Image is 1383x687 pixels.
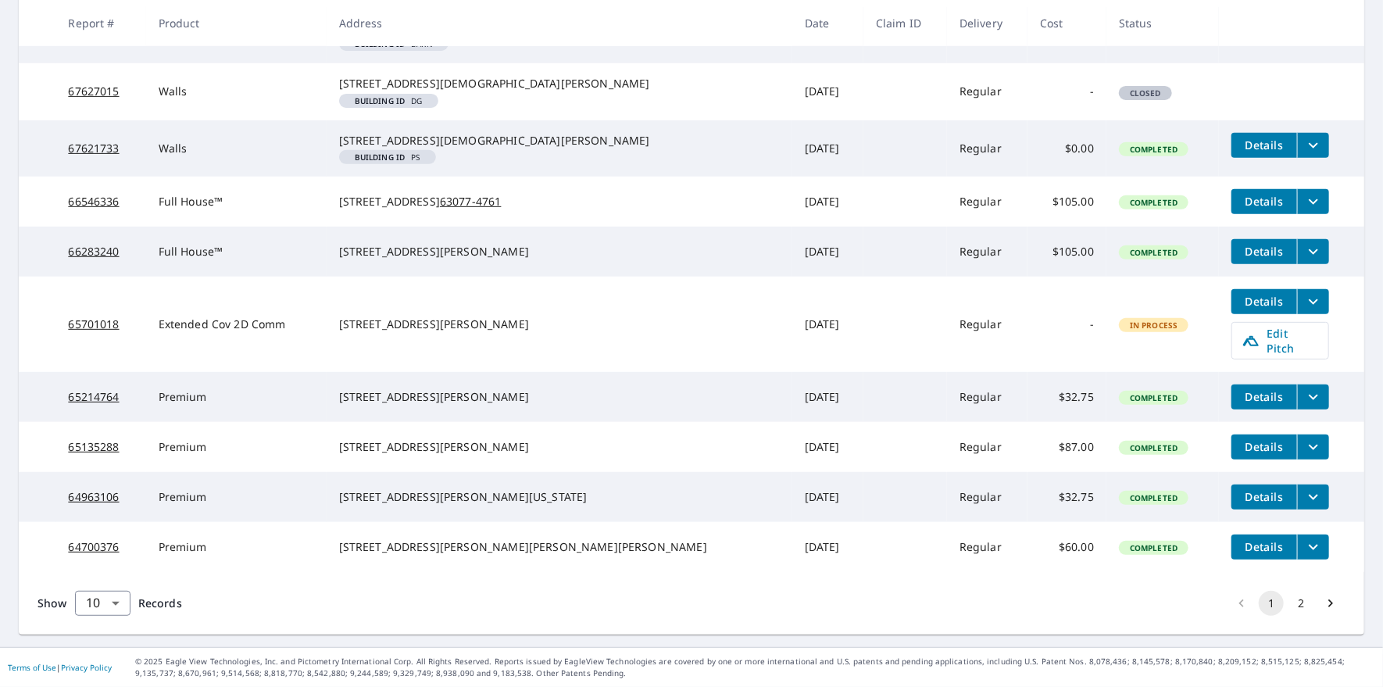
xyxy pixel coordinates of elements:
div: [STREET_ADDRESS][PERSON_NAME] [339,439,780,455]
div: [STREET_ADDRESS][PERSON_NAME] [339,317,780,332]
td: - [1027,63,1106,120]
tcxspan: Call 66283240 via 3CX [68,244,119,259]
td: Walls [146,63,327,120]
span: DG [345,97,432,105]
span: Completed [1120,144,1187,155]
span: Details [1241,489,1288,504]
td: Premium [146,422,327,472]
button: filesDropdownBtn-66283240 [1297,239,1329,264]
tcxspan: Call 66546336 via 3CX [68,194,119,209]
span: Closed [1120,88,1170,98]
td: [DATE] [792,63,863,120]
p: | [8,663,112,672]
td: [DATE] [792,372,863,422]
td: Premium [146,372,327,422]
span: BARN [345,40,442,48]
tcxspan: Call 65214764 via 3CX [68,389,119,404]
td: [DATE] [792,422,863,472]
button: page 1 [1259,591,1284,616]
a: Privacy Policy [61,662,112,673]
nav: pagination navigation [1227,591,1345,616]
span: Records [138,596,182,610]
tcxspan: Call 65135288 via 3CX [68,439,119,454]
span: Completed [1120,442,1187,453]
td: Regular [947,227,1027,277]
span: Details [1241,539,1288,554]
td: Extended Cov 2D Comm [146,277,327,372]
td: Regular [947,422,1027,472]
button: Go to page 2 [1288,591,1313,616]
div: [STREET_ADDRESS][PERSON_NAME] [339,389,780,405]
td: [DATE] [792,177,863,227]
td: $87.00 [1027,422,1106,472]
span: Completed [1120,492,1187,503]
p: © 2025 Eagle View Technologies, Inc. and Pictometry International Corp. All Rights Reserved. Repo... [135,656,1375,679]
tcxspan: Call 65701018 via 3CX [68,317,119,331]
td: $32.75 [1027,372,1106,422]
button: filesDropdownBtn-66546336 [1297,189,1329,214]
tcxspan: Call 63077-4761 via 3CX [440,194,502,209]
span: Completed [1120,392,1187,403]
button: detailsBtn-66546336 [1231,189,1297,214]
em: Building ID [355,153,406,161]
td: [DATE] [792,277,863,372]
span: PS [345,153,430,161]
td: $60.00 [1027,522,1106,572]
button: detailsBtn-65701018 [1231,289,1297,314]
td: Regular [947,372,1027,422]
div: 10 [75,581,130,625]
td: Premium [146,522,327,572]
td: [DATE] [792,472,863,522]
td: Regular [947,522,1027,572]
span: Details [1241,138,1288,152]
td: [DATE] [792,522,863,572]
button: filesDropdownBtn-65135288 [1297,435,1329,460]
td: Regular [947,277,1027,372]
tcxspan: Call 67621733 via 3CX [68,141,119,156]
span: Edit Pitch [1242,326,1319,356]
div: [STREET_ADDRESS][DEMOGRAPHIC_DATA][PERSON_NAME] [339,133,780,148]
td: $105.00 [1027,177,1106,227]
button: filesDropdownBtn-64700376 [1297,535,1329,560]
td: Premium [146,472,327,522]
button: detailsBtn-65214764 [1231,385,1297,410]
button: filesDropdownBtn-65214764 [1297,385,1329,410]
span: In Process [1120,320,1188,331]
tcxspan: Call 67627015 via 3CX [68,84,119,98]
button: filesDropdownBtn-64963106 [1297,485,1329,510]
em: Building ID [355,40,406,48]
div: [STREET_ADDRESS][DEMOGRAPHIC_DATA][PERSON_NAME] [339,76,780,91]
button: detailsBtn-67621733 [1231,133,1297,158]
td: Regular [947,63,1027,120]
td: $32.75 [1027,472,1106,522]
td: $0.00 [1027,120,1106,177]
span: Details [1241,244,1288,259]
tcxspan: Call 64700376 via 3CX [68,539,119,554]
span: Completed [1120,247,1187,258]
button: Go to next page [1318,591,1343,616]
td: $105.00 [1027,227,1106,277]
a: Terms of Use [8,662,56,673]
td: Regular [947,472,1027,522]
span: Details [1241,194,1288,209]
div: [STREET_ADDRESS] [339,194,780,209]
span: Show [38,596,67,610]
button: detailsBtn-66283240 [1231,239,1297,264]
button: detailsBtn-64700376 [1231,535,1297,560]
a: Edit Pitch [1231,322,1329,360]
tcxspan: Call 64963106 via 3CX [68,489,119,504]
span: Completed [1120,197,1187,208]
div: [STREET_ADDRESS][PERSON_NAME] [339,244,780,259]
span: Completed [1120,542,1187,553]
span: Details [1241,439,1288,454]
div: [STREET_ADDRESS][PERSON_NAME][PERSON_NAME][PERSON_NAME] [339,539,780,555]
td: - [1027,277,1106,372]
button: detailsBtn-65135288 [1231,435,1297,460]
div: [STREET_ADDRESS][PERSON_NAME][US_STATE] [339,489,780,505]
td: [DATE] [792,227,863,277]
td: Regular [947,120,1027,177]
td: Regular [947,177,1027,227]
td: Full House™ [146,177,327,227]
td: [DATE] [792,120,863,177]
em: Building ID [355,97,406,105]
